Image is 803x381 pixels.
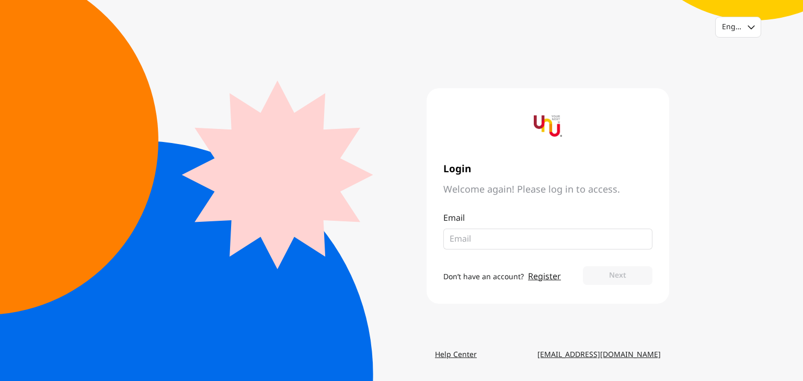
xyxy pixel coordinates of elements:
[528,270,561,283] a: Register
[443,212,652,224] p: Email
[443,184,652,196] span: Welcome again! Please log in to access.
[450,233,638,245] input: Email
[722,22,741,32] div: English
[529,346,669,364] a: [EMAIL_ADDRESS][DOMAIN_NAME]
[443,163,652,175] span: Login
[427,346,485,364] a: Help Center
[534,112,562,140] img: yournextu-logo-vertical-compact-v2.png
[583,266,652,285] button: Next
[443,271,524,282] span: Don’t have an account?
